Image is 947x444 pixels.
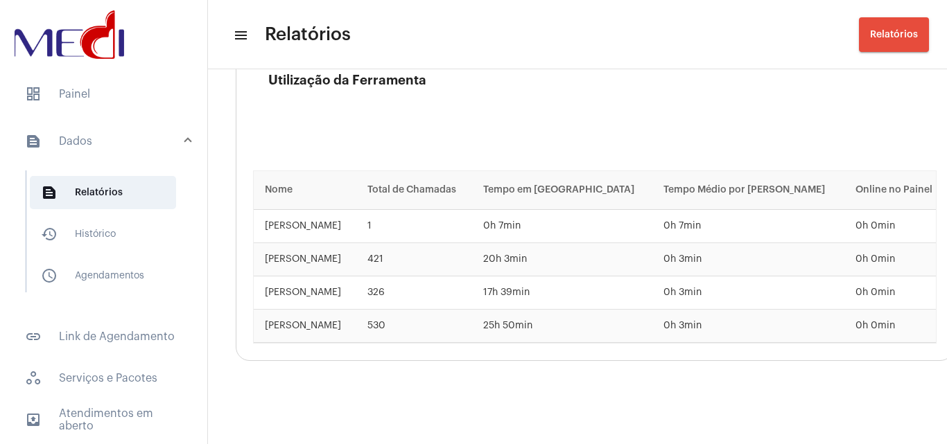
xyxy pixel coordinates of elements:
th: Nome [254,171,356,210]
mat-icon: sidenav icon [41,184,58,201]
td: 326 [356,276,472,310]
span: sidenav icon [25,370,42,387]
mat-expansion-panel-header: sidenav iconDados [8,119,207,163]
td: 25h 50min [472,310,653,343]
span: Painel [14,78,193,111]
button: Relatórios [859,17,929,52]
td: 0h 0min [844,276,936,310]
td: 20h 3min [472,243,653,276]
td: [PERSON_NAME] [254,210,356,243]
mat-icon: sidenav icon [41,226,58,242]
td: [PERSON_NAME] [254,310,356,343]
td: 0h 7min [652,210,844,243]
th: Total de Chamadas [356,171,472,210]
td: 0h 3min [652,243,844,276]
td: 1 [356,210,472,243]
span: Atendimentos em aberto [14,403,193,436]
span: Histórico [30,217,176,251]
th: Tempo em [GEOGRAPHIC_DATA] [472,171,653,210]
div: sidenav iconDados [8,163,207,312]
td: 0h 0min [844,210,936,243]
td: 0h 3min [652,310,844,343]
td: 0h 3min [652,276,844,310]
h3: Utilização da Ferramenta [268,73,937,143]
td: [PERSON_NAME] [254,276,356,310]
td: 17h 39min [472,276,653,310]
td: 0h 0min [844,310,936,343]
span: Link de Agendamento [14,320,193,353]
td: [PERSON_NAME] [254,243,356,276]
td: 0h 7min [472,210,653,243]
span: Serviços e Pacotes [14,362,193,395]
span: Relatórios [30,176,176,209]
mat-icon: sidenav icon [25,133,42,150]
th: Tempo Médio por [PERSON_NAME] [652,171,844,210]
mat-icon: sidenav icon [25,411,42,428]
mat-icon: sidenav icon [25,328,42,345]
th: Online no Painel [844,171,936,210]
td: 0h 0min [844,243,936,276]
img: d3a1b5fa-500b-b90f-5a1c-719c20e9830b.png [11,7,128,62]
td: 421 [356,243,472,276]
span: Relatórios [265,24,351,46]
mat-icon: sidenav icon [41,267,58,284]
span: Relatórios [870,30,918,39]
mat-icon: sidenav icon [233,27,247,44]
span: Agendamentos [30,259,176,292]
span: sidenav icon [25,86,42,103]
td: 530 [356,310,472,343]
mat-panel-title: Dados [25,133,185,150]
